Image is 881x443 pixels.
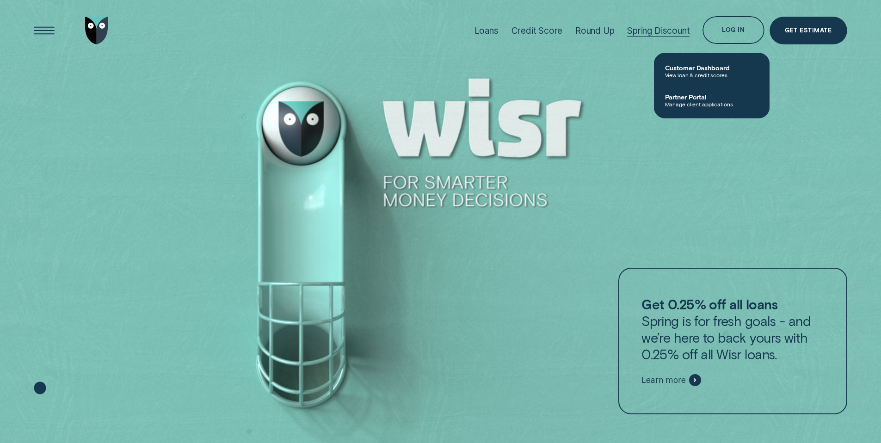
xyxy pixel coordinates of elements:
[641,375,685,385] span: Learn more
[654,86,770,115] a: Partner PortalManage client applications
[665,72,758,78] span: View loan & credit scores
[618,268,847,415] a: Get 0.25% off all loansSpring is for fresh goals - and we’re here to back yours with 0.25% off al...
[474,25,499,36] div: Loans
[641,296,777,312] strong: Get 0.25% off all loans
[85,17,108,44] img: Wisr
[665,101,758,107] span: Manage client applications
[665,93,758,101] span: Partner Portal
[511,25,563,36] div: Credit Score
[770,17,847,44] a: Get Estimate
[702,16,764,44] button: Log in
[665,64,758,72] span: Customer Dashboard
[641,296,824,363] p: Spring is for fresh goals - and we’re here to back yours with 0.25% off all Wisr loans.
[575,25,615,36] div: Round Up
[627,25,690,36] div: Spring Discount
[31,17,58,44] button: Open Menu
[654,56,770,86] a: Customer DashboardView loan & credit scores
